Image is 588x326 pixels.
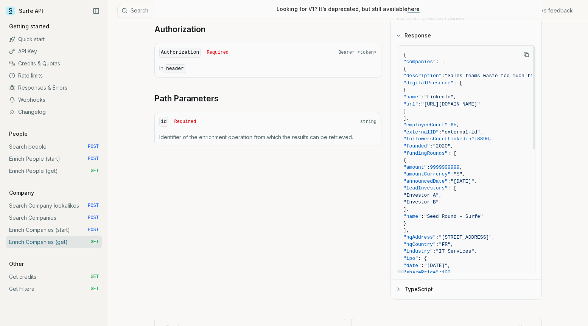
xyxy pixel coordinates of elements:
[436,234,439,240] span: :
[403,206,409,212] span: ],
[442,270,450,275] span: 100
[6,94,102,106] a: Webhooks
[88,144,99,150] span: POST
[403,115,409,121] span: ],
[403,101,418,107] span: "url"
[427,165,430,170] span: :
[451,242,454,247] span: ,
[459,165,462,170] span: ,
[154,93,219,104] a: Path Parameters
[403,270,439,275] span: "sharePrice"
[88,156,99,162] span: POST
[403,157,406,163] span: {
[159,64,376,73] p: In:
[477,136,489,142] span: 8896
[403,263,421,269] span: "date"
[436,242,439,247] span: :
[88,215,99,221] span: POST
[6,82,102,94] a: Responses & Errors
[6,200,102,212] a: Search Company lookalikes POST
[403,80,454,86] span: "digitalPresence"
[6,189,37,197] p: Company
[451,171,454,177] span: :
[474,248,477,254] span: ,
[403,73,442,79] span: "description"
[6,33,102,45] a: Quick start
[88,227,99,233] span: POST
[439,242,451,247] span: "FR"
[360,119,376,125] span: string
[454,171,462,177] span: "$"
[277,5,420,13] p: Looking for V1? It’s deprecated, but still available
[338,50,376,56] span: Bearer <token>
[6,271,102,283] a: Get credits GET
[159,117,168,127] code: id
[521,49,532,60] button: Copy Text
[90,286,99,292] span: GET
[403,108,406,114] span: }
[403,179,448,184] span: "announcedDate"
[6,153,102,165] a: Enrich People (start) POST
[403,59,436,65] span: "companies"
[474,179,477,184] span: ,
[456,122,459,128] span: ,
[448,151,456,156] span: : [
[474,136,477,142] span: :
[90,5,102,17] button: Collapse Sidebar
[451,122,457,128] span: 65
[454,94,457,100] span: ,
[430,143,433,149] span: :
[403,192,439,198] span: "Investor A"
[6,141,102,153] a: Search people POST
[430,165,459,170] span: 9999999999
[403,94,421,100] span: "name"
[421,94,424,100] span: :
[90,274,99,280] span: GET
[6,260,27,268] p: Other
[117,4,306,17] button: Search⌘K
[451,143,454,149] span: ,
[6,212,102,224] a: Search Companies POST
[448,185,456,191] span: : [
[439,129,442,135] span: :
[442,73,445,79] span: :
[439,192,442,198] span: ,
[6,57,102,70] a: Credits & Quotas
[448,263,451,269] span: ,
[451,270,454,275] span: ,
[454,80,462,86] span: : [
[408,6,420,12] a: here
[6,283,102,295] a: Get Filters GET
[424,263,448,269] span: "[DATE]"
[403,66,406,72] span: {
[418,101,421,107] span: :
[403,214,421,219] span: "name"
[6,45,102,57] a: API Key
[6,106,102,118] a: Changelog
[480,129,483,135] span: ,
[403,234,436,240] span: "hqAddress"
[403,151,448,156] span: "fundingRounds"
[403,242,436,247] span: "hqCountry"
[165,64,185,73] code: header
[535,7,573,14] a: Give feedback
[421,263,424,269] span: :
[421,214,424,219] span: :
[424,214,483,219] span: "Seed Round - Surfe"
[492,234,495,240] span: ,
[6,165,102,177] a: Enrich People (get) GET
[448,179,451,184] span: :
[6,70,102,82] a: Rate limits
[403,199,439,205] span: "Investor B"
[174,119,196,125] span: Required
[6,23,52,30] p: Getting started
[403,228,409,233] span: ],
[159,134,376,141] p: Identifier of the enrichment operation from which the results can be retrieved.
[489,136,492,142] span: ,
[154,24,205,35] a: Authorization
[403,165,427,170] span: "amount"
[462,171,465,177] span: ,
[442,129,480,135] span: "external-id"
[433,143,451,149] span: "2020"
[391,26,541,45] button: Response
